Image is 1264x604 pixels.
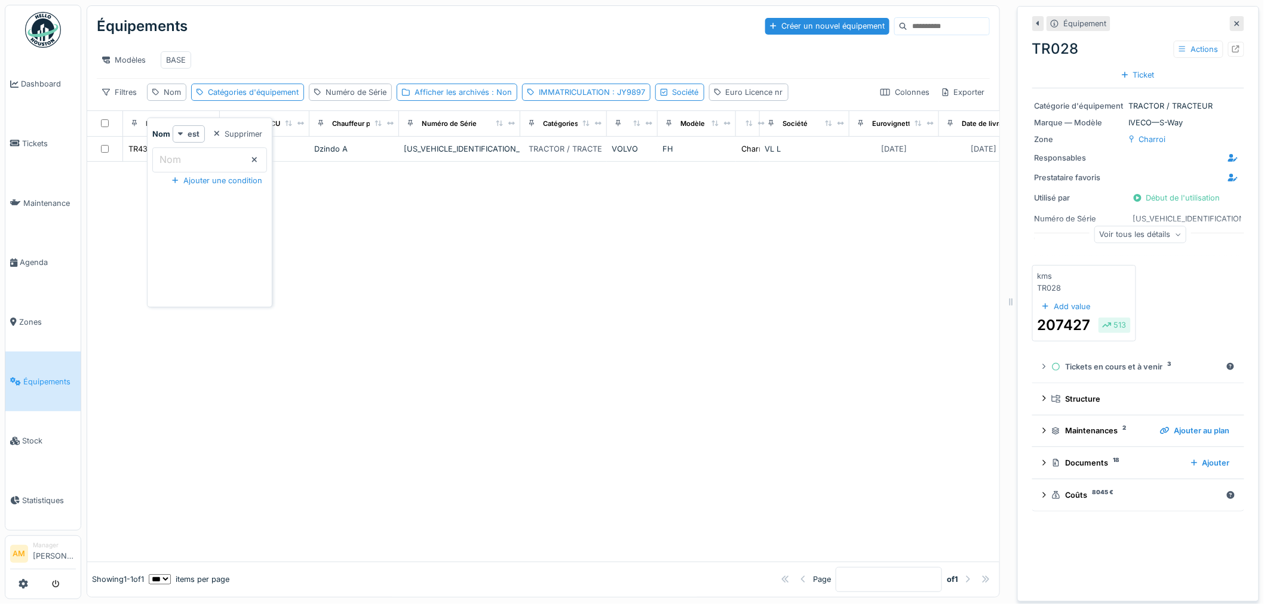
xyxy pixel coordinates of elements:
img: Badge_color-CXgf-gQk.svg [25,12,61,48]
div: Numéro de Série [1035,213,1124,224]
div: Actions [1174,41,1223,58]
div: Équipements [97,11,188,42]
div: Dzindo A [314,143,394,155]
div: Début de l'utilisation [1129,190,1225,206]
span: Statistiques [22,495,76,506]
div: Date de livraison effective [962,119,1048,129]
span: Agenda [20,257,76,268]
div: Ticket [1117,67,1159,83]
div: Catégorie d'équipement [1035,100,1124,112]
div: Eurovignette valide jusque [872,119,960,129]
div: Structure [1051,393,1230,405]
div: Coûts [1051,489,1222,501]
div: Charroi [1139,134,1166,145]
div: VL L [765,143,845,155]
span: Dashboard [21,78,76,90]
div: Nom [146,119,161,129]
div: Créer un nouvel équipement [765,18,889,34]
li: AM [10,545,28,563]
div: FH [662,143,731,155]
div: Ajouter [1186,455,1235,471]
div: Supprimer [209,126,267,142]
div: Documents [1051,457,1182,469]
div: Filtres [97,84,142,101]
div: Euro Licence nr [726,87,783,98]
div: [DATE] [882,143,907,155]
div: 207427 [1038,315,1091,336]
span: Stock [22,435,76,446]
div: Zone [1035,134,1124,145]
span: : Non [489,88,512,97]
div: TR437 [128,143,152,155]
div: Add value [1038,298,1095,315]
div: Utilisé par [1035,192,1124,204]
div: Ajouter au plan [1155,423,1235,439]
div: TRACTOR / TRACTEUR [1035,100,1242,112]
summary: Tickets en cours et à venir3 [1037,356,1240,378]
div: TRACTOR / TRACTEUR [529,143,613,155]
div: Showing 1 - 1 of 1 [92,574,144,585]
strong: est [188,128,200,140]
div: Exporter [937,84,990,101]
div: Tickets en cours et à venir [1051,361,1222,372]
div: Maintenances [1051,425,1151,436]
div: Voir tous les détails [1094,226,1187,244]
summary: Coûts8045 € [1037,484,1240,506]
div: Manager [33,541,76,550]
div: IMMATRICULATION [243,119,305,129]
div: items per page [149,574,229,585]
div: Modèle [680,119,705,129]
span: Maintenance [23,198,76,209]
div: 513 [1103,319,1126,331]
div: Responsables [1035,152,1124,164]
div: Marque — Modèle [1035,117,1124,128]
div: Charroi [741,143,768,155]
li: [PERSON_NAME] [33,541,76,566]
div: Colonnes [875,84,935,101]
div: [US_VEHICLE_IDENTIFICATION_NUMBER] [404,143,516,155]
span: Équipements [23,376,76,387]
div: Équipement [1063,18,1106,29]
div: Société [783,119,808,129]
span: Tickets [22,138,76,149]
div: Page [813,574,831,585]
strong: of 1 [947,574,958,585]
div: [DATE] [971,143,997,155]
div: Afficher les archivés [415,87,512,98]
summary: Structure [1037,388,1240,410]
summary: Maintenances2Ajouter au plan [1037,420,1240,442]
div: Chauffeur principal [332,119,394,129]
span: Zones [19,316,76,328]
div: Catégories d'équipement [543,119,626,129]
div: kms TR028 [1038,270,1075,293]
span: : JY9897 [610,88,645,97]
summary: Documents18Ajouter [1037,452,1240,474]
div: Prestataire favoris [1035,172,1124,183]
div: Ajouter une condition [167,172,267,189]
div: Numéro de Série [422,119,477,129]
div: TR028 [1032,38,1244,60]
div: BASE [166,54,186,66]
label: Nom [157,152,183,167]
div: Nom [164,87,181,98]
div: Modèles [97,51,151,69]
div: VOLVO [612,143,653,155]
div: IMMATRICULATION [539,87,645,98]
strong: Nom [152,128,170,140]
div: IVECO — S-Way [1035,117,1242,128]
div: Catégories d'équipement [208,87,299,98]
div: Société [673,87,699,98]
div: Numéro de Série [326,87,386,98]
